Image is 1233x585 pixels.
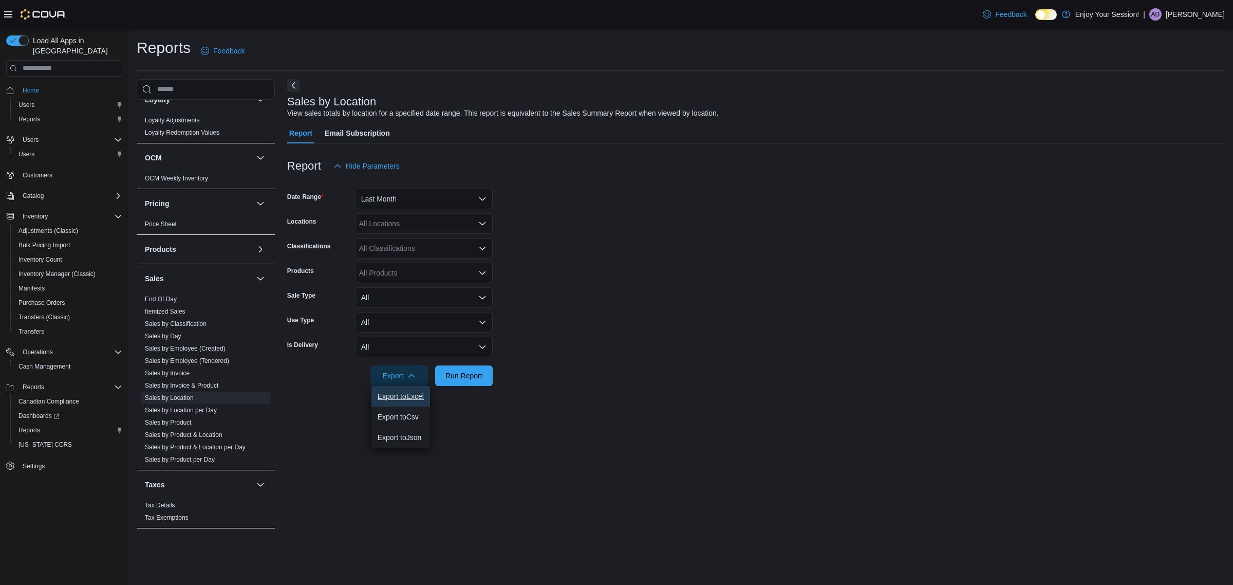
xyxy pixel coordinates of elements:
[10,437,126,452] button: [US_STATE] CCRS
[378,433,424,442] span: Export to Json
[145,357,229,365] span: Sales by Employee (Tendered)
[10,409,126,423] a: Dashboards
[145,332,181,340] span: Sales by Day
[378,413,424,421] span: Export to Csv
[18,346,57,358] button: Operations
[10,423,126,437] button: Reports
[18,284,45,292] span: Manifests
[14,225,82,237] a: Adjustments (Classic)
[10,324,126,339] button: Transfers
[10,147,126,161] button: Users
[14,99,39,111] a: Users
[287,193,324,201] label: Date Range
[1149,8,1162,21] div: Aaditya Dogra
[371,427,430,448] button: Export toJson
[378,392,424,400] span: Export to Excel
[18,134,43,146] button: Users
[145,514,189,521] a: Tax Exemptions
[18,362,70,371] span: Cash Management
[254,94,267,106] button: Loyalty
[18,227,78,235] span: Adjustments (Classic)
[14,253,122,266] span: Inventory Count
[287,217,316,226] label: Locations
[145,117,200,124] a: Loyalty Adjustments
[14,268,122,280] span: Inventory Manager (Classic)
[18,412,60,420] span: Dashboards
[14,268,100,280] a: Inventory Manager (Classic)
[145,153,252,163] button: OCM
[254,272,267,285] button: Sales
[254,243,267,255] button: Products
[14,148,122,160] span: Users
[14,282,122,295] span: Manifests
[145,345,226,352] a: Sales by Employee (Created)
[137,114,275,143] div: Loyalty
[445,371,482,381] span: Run Report
[145,357,229,364] a: Sales by Employee (Tendered)
[18,190,48,202] button: Catalog
[18,381,48,393] button: Reports
[14,239,122,251] span: Bulk Pricing Import
[145,333,181,340] a: Sales by Day
[371,386,430,407] button: Export toExcel
[14,113,44,125] a: Reports
[145,153,162,163] h3: OCM
[289,123,312,143] span: Report
[287,79,300,92] button: Next
[10,394,126,409] button: Canadian Compliance
[145,273,164,284] h3: Sales
[18,270,96,278] span: Inventory Manager (Classic)
[145,406,217,414] span: Sales by Location per Day
[145,431,222,439] span: Sales by Product & Location
[18,327,44,336] span: Transfers
[325,123,390,143] span: Email Subscription
[14,225,122,237] span: Adjustments (Classic)
[14,239,74,251] a: Bulk Pricing Import
[254,479,267,491] button: Taxes
[18,115,40,123] span: Reports
[18,210,122,223] span: Inventory
[14,113,122,125] span: Reports
[355,189,493,209] button: Last Month
[6,79,122,500] nav: Complex example
[18,441,72,449] span: [US_STATE] CCRS
[145,129,219,137] span: Loyalty Redemption Values
[18,169,122,181] span: Customers
[18,84,122,97] span: Home
[145,198,169,209] h3: Pricing
[29,35,122,56] span: Load All Apps in [GEOGRAPHIC_DATA]
[14,311,122,323] span: Transfers (Classic)
[18,460,49,472] a: Settings
[18,255,62,264] span: Inventory Count
[18,299,65,307] span: Purchase Orders
[145,95,252,105] button: Loyalty
[287,267,314,275] label: Products
[145,296,177,303] a: End Of Day
[10,281,126,296] button: Manifests
[287,242,331,250] label: Classifications
[145,244,176,254] h3: Products
[23,192,44,200] span: Catalog
[18,313,70,321] span: Transfers (Classic)
[371,407,430,427] button: Export toCsv
[145,407,217,414] a: Sales by Location per Day
[2,209,126,224] button: Inventory
[14,424,44,436] a: Reports
[14,297,69,309] a: Purchase Orders
[1035,9,1057,20] input: Dark Mode
[145,381,218,390] span: Sales by Invoice & Product
[23,462,45,470] span: Settings
[145,480,165,490] h3: Taxes
[14,297,122,309] span: Purchase Orders
[145,480,252,490] button: Taxes
[23,212,48,221] span: Inventory
[1166,8,1225,21] p: [PERSON_NAME]
[10,112,126,126] button: Reports
[145,273,252,284] button: Sales
[21,9,66,20] img: Cova
[287,316,314,324] label: Use Type
[145,308,185,315] a: Itemized Sales
[287,291,315,300] label: Sale Type
[2,345,126,359] button: Operations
